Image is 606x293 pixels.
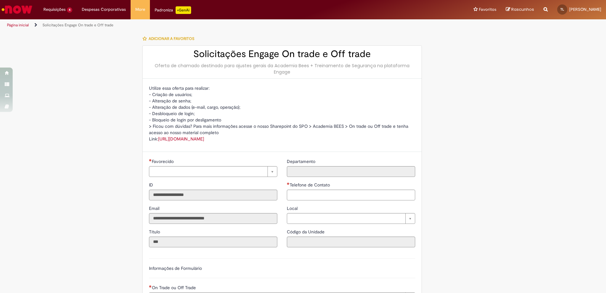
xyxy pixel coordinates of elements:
[142,32,198,45] button: Adicionar a Favoritos
[287,158,317,165] label: Somente leitura - Departamento
[287,166,415,177] input: Departamento
[149,190,277,200] input: ID
[479,6,496,13] span: Favoritos
[1,3,33,16] img: ServiceNow
[560,7,564,11] span: TL
[287,190,415,200] input: Telefone de Contato
[569,7,601,12] span: [PERSON_NAME]
[7,23,29,28] a: Página inicial
[149,166,277,177] a: Limpar campo Favorecido
[135,6,145,13] span: More
[149,36,194,41] span: Adicionar a Favoritos
[43,6,66,13] span: Requisições
[287,237,415,247] input: Código da Unidade
[149,182,154,188] label: Somente leitura - ID
[287,229,326,235] label: Somente leitura - Código da Unidade
[155,6,191,14] div: Padroniza
[82,6,126,13] span: Despesas Corporativas
[149,49,415,59] h2: Solicitações Engage On trade e Off trade
[149,229,161,235] label: Somente leitura - Título
[152,159,175,164] span: Necessários - Favorecido
[511,6,534,12] span: Rascunhos
[67,7,72,13] span: 4
[506,7,534,13] a: Rascunhos
[152,285,197,290] span: On Trade ou Off Trade
[149,285,152,288] span: Necessários
[149,159,152,161] span: Necessários
[287,182,290,185] span: Necessários
[290,182,331,188] span: Telefone de Contato
[287,213,415,224] a: Limpar campo Local
[149,205,161,212] label: Somente leitura - Email
[149,237,277,247] input: Título
[149,85,415,142] p: Utilize essa oferta para realizar: - Criação de usuários; - Alteração de senha; - Alteração de da...
[149,213,277,224] input: Email
[5,19,399,31] ul: Trilhas de página
[42,23,113,28] a: Solicitações Engage On trade e Off trade
[149,265,202,271] label: Informações de Formulário
[287,205,299,211] span: Local
[287,159,317,164] span: Somente leitura - Departamento
[149,62,415,75] div: Oferta de chamado destinado para ajustes gerais da Academia Bees + Treinamento de Segurança na pl...
[158,136,204,142] a: [URL][DOMAIN_NAME]
[176,6,191,14] p: +GenAi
